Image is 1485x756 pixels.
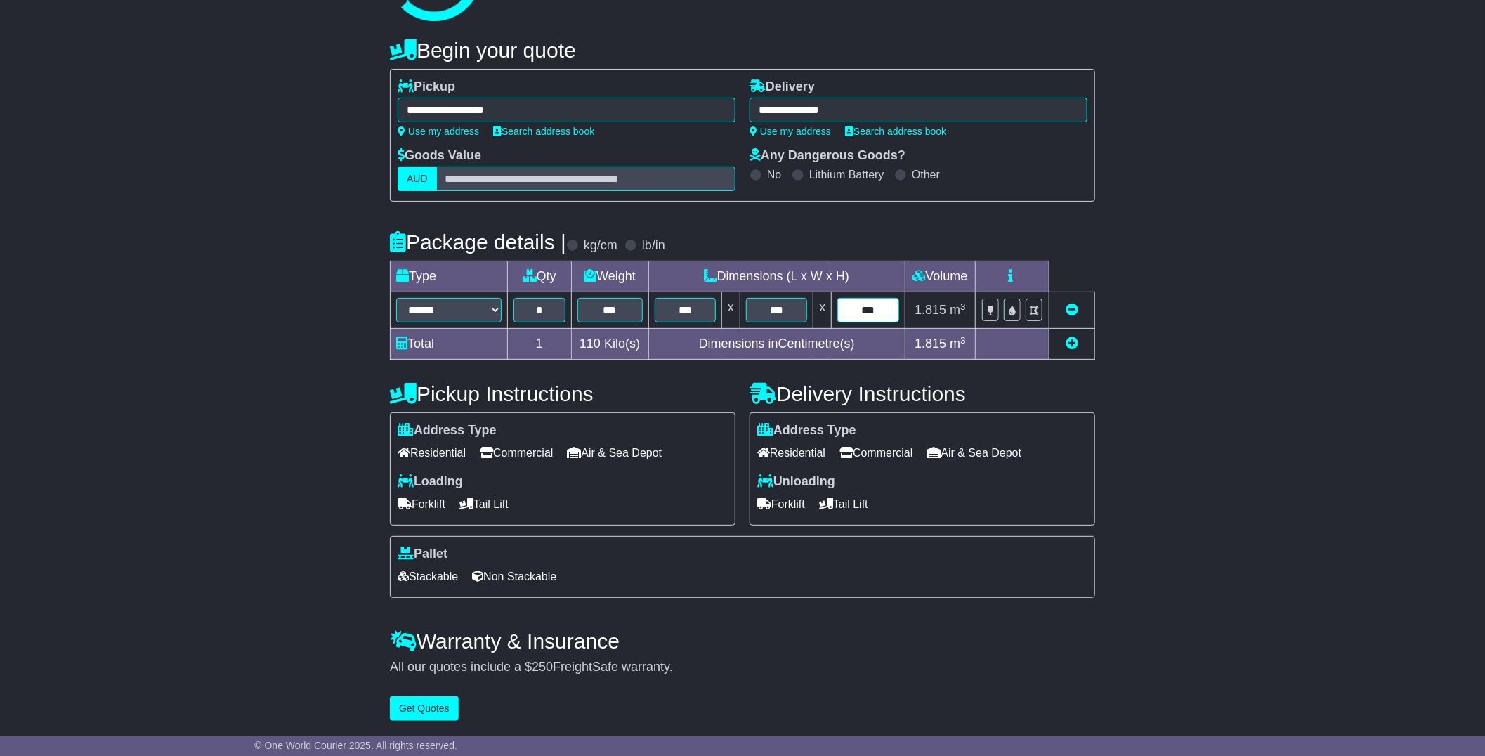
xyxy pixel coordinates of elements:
a: Search address book [493,126,594,137]
span: Commercial [480,442,553,464]
td: Qty [508,261,572,292]
span: 250 [532,660,553,674]
label: Unloading [757,474,835,490]
td: Dimensions (L x W x H) [648,261,905,292]
label: Other [912,168,940,181]
span: Non Stackable [472,566,556,587]
span: Stackable [398,566,458,587]
label: Loading [398,474,463,490]
label: kg/cm [584,238,617,254]
span: Air & Sea Depot [568,442,662,464]
a: Search address book [845,126,946,137]
label: AUD [398,167,437,191]
td: Kilo(s) [571,329,648,360]
a: Use my address [398,126,479,137]
a: Add new item [1066,337,1078,351]
span: Residential [398,442,466,464]
sup: 3 [960,301,966,312]
a: Remove this item [1066,303,1078,317]
label: Lithium Battery [809,168,884,181]
td: Total [391,329,508,360]
span: 1.815 [915,303,946,317]
td: 1 [508,329,572,360]
label: Goods Value [398,148,481,164]
h4: Pickup Instructions [390,382,735,405]
td: Weight [571,261,648,292]
sup: 3 [960,335,966,346]
span: m [950,337,966,351]
span: Tail Lift [819,493,868,515]
span: Forklift [757,493,805,515]
h4: Begin your quote [390,39,1095,62]
span: Commercial [839,442,912,464]
div: All our quotes include a $ FreightSafe warranty. [390,660,1095,675]
td: Dimensions in Centimetre(s) [648,329,905,360]
label: Address Type [398,423,497,438]
span: m [950,303,966,317]
span: © One World Courier 2025. All rights reserved. [254,740,457,751]
button: Get Quotes [390,696,459,721]
h4: Warranty & Insurance [390,630,1095,653]
span: 110 [580,337,601,351]
h4: Delivery Instructions [750,382,1095,405]
span: 1.815 [915,337,946,351]
label: Pallet [398,547,447,562]
td: Type [391,261,508,292]
a: Use my address [750,126,831,137]
span: Air & Sea Depot [927,442,1022,464]
label: lb/in [642,238,665,254]
label: Any Dangerous Goods? [750,148,905,164]
span: Residential [757,442,825,464]
label: Delivery [750,79,815,95]
td: Volume [905,261,975,292]
label: No [767,168,781,181]
label: Pickup [398,79,455,95]
span: Tail Lift [459,493,509,515]
span: Forklift [398,493,445,515]
td: x [813,292,832,329]
h4: Package details | [390,230,566,254]
label: Address Type [757,423,856,438]
td: x [722,292,740,329]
